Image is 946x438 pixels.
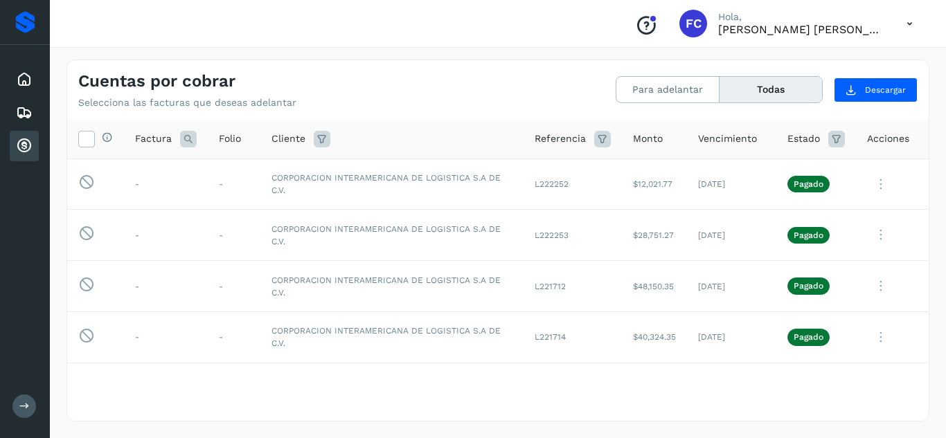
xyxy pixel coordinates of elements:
span: Vencimiento [698,131,757,146]
td: L221712 [524,261,622,312]
span: Referencia [535,131,586,146]
td: $12,021.77 [622,158,687,210]
span: Cliente [271,131,305,146]
td: CORPORACION INTERAMERICANA DE LOGISTICA S.A DE C.V. [260,363,524,414]
span: Monto [633,131,663,146]
p: Pagado [794,179,823,189]
td: [DATE] [687,363,776,414]
button: Todas [720,77,822,102]
td: $48,150.35 [622,261,687,312]
p: Pagado [794,332,823,342]
td: L221238 [524,363,622,414]
p: Pagado [794,281,823,291]
td: [DATE] [687,158,776,210]
span: Factura [135,131,172,146]
td: [DATE] [687,261,776,312]
td: - [208,210,260,261]
td: - [208,261,260,312]
td: - [124,261,208,312]
p: Hola, [718,11,884,23]
td: $28,751.27 [622,210,687,261]
div: Cuentas por cobrar [10,131,39,161]
td: L221714 [524,311,622,363]
td: [DATE] [687,311,776,363]
h4: Cuentas por cobrar [78,71,235,91]
td: - [124,210,208,261]
td: L222253 [524,210,622,261]
p: Selecciona las facturas que deseas adelantar [78,97,296,109]
td: [DATE] [687,210,776,261]
td: - [208,158,260,210]
td: - [124,158,208,210]
span: Estado [787,131,820,146]
td: $13,138.75 [622,363,687,414]
td: CORPORACION INTERAMERICANA DE LOGISTICA S.A DE C.V. [260,311,524,363]
span: Descargar [865,84,906,96]
span: Acciones [867,131,909,146]
div: Inicio [10,64,39,95]
td: - [208,311,260,363]
td: - [208,363,260,414]
td: CORPORACION INTERAMERICANA DE LOGISTICA S.A DE C.V. [260,261,524,312]
td: - [124,311,208,363]
p: Pagado [794,230,823,240]
span: Folio [219,131,241,146]
td: - [124,363,208,414]
td: $40,324.35 [622,311,687,363]
p: FRANCO CUEVAS CLARA [718,23,884,36]
td: CORPORACION INTERAMERICANA DE LOGISTICA S.A DE C.V. [260,210,524,261]
td: CORPORACION INTERAMERICANA DE LOGISTICA S.A DE C.V. [260,158,524,210]
button: Para adelantar [616,77,720,102]
div: Embarques [10,98,39,128]
td: L222252 [524,158,622,210]
button: Descargar [834,77,918,102]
